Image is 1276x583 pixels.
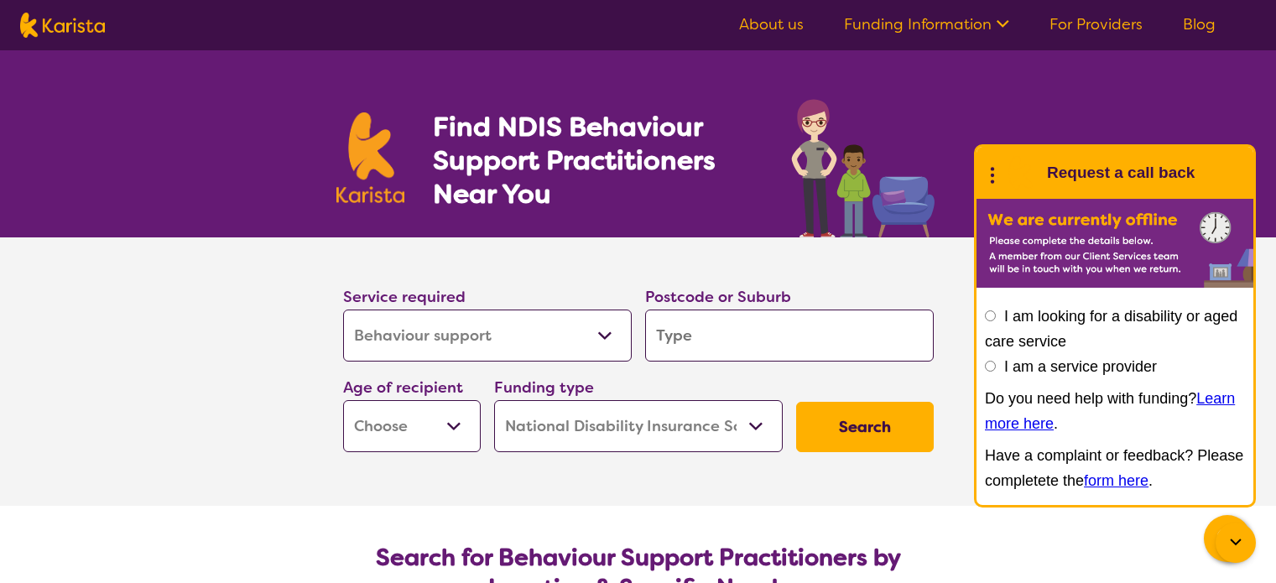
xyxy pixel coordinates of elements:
[985,386,1245,436] p: Do you need help with funding? .
[1049,14,1143,34] a: For Providers
[343,287,466,307] label: Service required
[1047,160,1195,185] h1: Request a call back
[1204,515,1251,562] button: Channel Menu
[336,112,405,203] img: Karista logo
[796,402,934,452] button: Search
[977,199,1253,288] img: Karista offline chat form to request call back
[20,13,105,38] img: Karista logo
[844,14,1009,34] a: Funding Information
[645,287,791,307] label: Postcode or Suburb
[1183,14,1216,34] a: Blog
[985,443,1245,493] p: Have a complaint or feedback? Please completete the .
[1084,472,1148,489] a: form here
[739,14,804,34] a: About us
[985,308,1237,350] label: I am looking for a disability or aged care service
[494,377,594,398] label: Funding type
[1004,358,1157,375] label: I am a service provider
[343,377,463,398] label: Age of recipient
[433,110,758,211] h1: Find NDIS Behaviour Support Practitioners Near You
[645,310,934,362] input: Type
[1003,156,1037,190] img: Karista
[787,91,940,237] img: behaviour-support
